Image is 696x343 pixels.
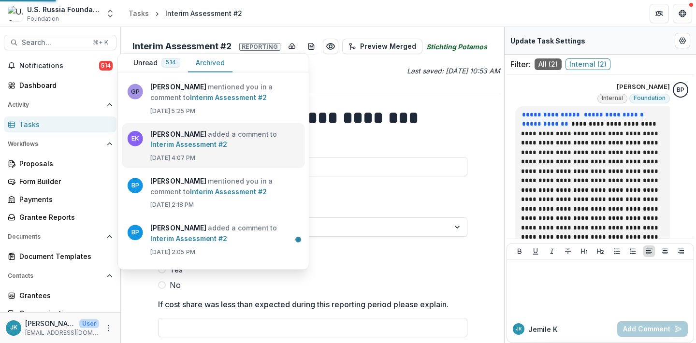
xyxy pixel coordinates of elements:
[8,101,103,108] span: Activity
[510,36,585,46] p: Update Task Settings
[643,245,655,257] button: Align Left
[4,116,116,132] a: Tasks
[129,8,149,18] div: Tasks
[673,4,692,23] button: Get Help
[19,290,109,300] div: Grantees
[323,39,338,54] button: Preview 29930319-9eaa-469e-a729-8c4cdf841d9a.pdf
[103,322,115,334] button: More
[27,4,100,14] div: U.S. Russia Foundation
[8,6,23,21] img: U.S. Russia Foundation
[602,95,623,101] span: Internal
[190,93,267,101] a: Interim Assessment #2
[150,176,299,197] p: mentioned you in a comment to
[315,66,501,76] p: Last saved: [DATE] 10:53 AM
[239,43,280,51] span: Reporting
[562,245,574,257] button: Strike
[8,141,103,147] span: Workflows
[4,173,116,189] a: Form Builder
[91,37,110,48] div: ⌘ + K
[8,272,103,279] span: Contacts
[170,279,181,291] span: No
[675,33,690,48] button: Edit Form Settings
[25,318,75,329] p: [PERSON_NAME]
[150,234,227,243] a: Interim Assessment #2
[342,39,422,54] button: Preview Merged
[4,229,116,244] button: Open Documents
[4,136,116,152] button: Open Workflows
[284,39,300,54] button: download-button
[659,245,671,257] button: Align Center
[166,59,176,66] span: 514
[27,14,59,23] span: Foundation
[150,129,299,150] p: added a comment to
[188,54,232,72] button: Archived
[22,39,87,47] span: Search...
[516,327,522,331] div: Jemile Kelderman
[514,245,525,257] button: Bold
[19,194,109,204] div: Payments
[8,233,103,240] span: Documents
[126,54,188,72] button: Unread
[19,80,109,90] div: Dashboard
[617,82,670,92] p: [PERSON_NAME]
[634,95,666,101] span: Foundation
[150,223,299,244] p: added a comment to
[19,62,99,70] span: Notifications
[190,187,267,196] a: Interim Assessment #2
[528,324,557,334] p: Jemile K
[565,58,610,70] span: Internal ( 2 )
[579,245,590,257] button: Heading 1
[4,97,116,113] button: Open Activity
[79,319,99,328] p: User
[530,245,541,257] button: Underline
[165,8,242,18] div: Interim Assessment #2
[304,39,319,54] button: download-word-button
[10,325,17,331] div: Jemile Kelderman
[150,141,227,149] a: Interim Assessment #2
[510,58,531,70] p: Filter:
[675,245,687,257] button: Align Right
[4,287,116,303] a: Grantees
[617,321,688,337] button: Add Comment
[4,305,116,321] a: Communications
[125,80,500,90] p: Due Date: [DATE]
[4,156,116,171] a: Proposals
[125,6,246,20] nav: breadcrumb
[4,35,116,50] button: Search...
[103,4,117,23] button: Open entity switcher
[19,308,109,318] div: Communications
[150,82,299,103] p: mentioned you in a comment to
[627,245,638,257] button: Ordered List
[99,61,113,71] span: 514
[125,6,153,20] a: Tasks
[4,77,116,93] a: Dashboard
[4,268,116,284] button: Open Contacts
[594,245,606,257] button: Heading 2
[25,329,99,337] p: [EMAIL_ADDRESS][DOMAIN_NAME]
[546,245,558,257] button: Italicize
[19,119,109,129] div: Tasks
[4,58,116,73] button: Notifications514
[19,212,109,222] div: Grantee Reports
[19,176,109,186] div: Form Builder
[4,248,116,264] a: Document Templates
[158,299,449,310] p: If cost share was less than expected during this reporting period please explain.
[4,209,116,225] a: Grantee Reports
[650,4,669,23] button: Partners
[4,191,116,207] a: Payments
[426,42,487,52] i: Stichting Potamos
[19,251,109,261] div: Document Templates
[535,58,562,70] span: All ( 2 )
[132,41,280,52] h2: Interim Assessment #2
[677,87,684,93] div: Bennett P
[19,158,109,169] div: Proposals
[611,245,623,257] button: Bullet List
